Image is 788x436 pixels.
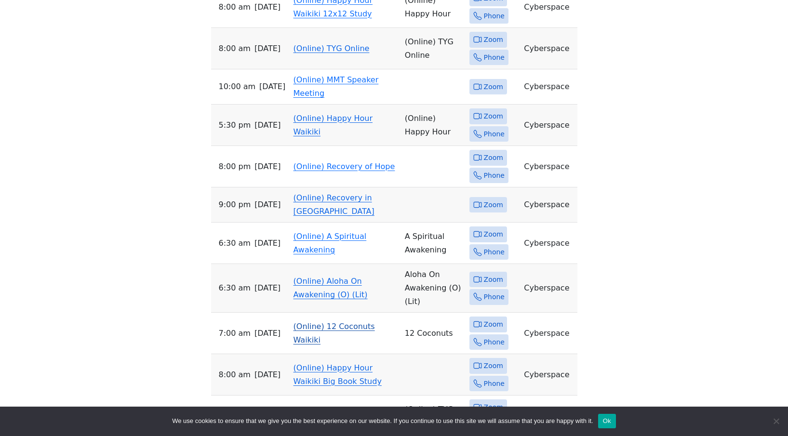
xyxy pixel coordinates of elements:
span: Zoom [484,110,503,122]
span: Zoom [484,318,503,330]
span: Zoom [484,274,503,286]
span: [DATE] [254,198,280,211]
span: Zoom [484,199,503,211]
td: A Spiritual Awakening [401,223,466,264]
td: (Online) Happy Hour [401,105,466,146]
span: 8:00 AM [219,0,251,14]
button: Ok [598,414,616,428]
span: 7:00 AM [219,327,251,340]
span: Zoom [484,152,503,164]
td: Cyberspace [520,28,577,69]
span: [DATE] [254,42,280,55]
span: 8:00 AM [219,42,251,55]
span: [DATE] [254,160,280,173]
span: [DATE] [254,281,280,295]
td: Cyberspace [520,223,577,264]
span: Phone [484,246,505,258]
span: Zoom [484,34,503,46]
td: Cyberspace [520,354,577,396]
span: Zoom [484,401,503,413]
span: Phone [484,128,505,140]
span: 10:00 AM [219,80,256,93]
span: [DATE] [259,80,285,93]
span: [DATE] [254,0,280,14]
a: (Online) 12 Coconuts Waikiki [294,322,375,344]
span: 6:30 AM [219,237,251,250]
a: (Online) A Spiritual Awakening [294,232,367,254]
td: Cyberspace [520,264,577,313]
span: 5:30 PM [219,119,251,132]
a: (Online) TYG Online [294,44,370,53]
span: [DATE] [254,327,280,340]
a: (Online) Recovery in [GEOGRAPHIC_DATA] [294,193,374,216]
td: Cyberspace [520,146,577,187]
a: (Online) Recovery of Hope [294,162,395,171]
td: Cyberspace [520,313,577,354]
a: (Online) Aloha On Awakening (O) (Lit) [294,277,368,299]
span: We use cookies to ensure that we give you the best experience on our website. If you continue to ... [172,416,593,426]
span: 6:30 AM [219,281,251,295]
td: Aloha On Awakening (O) (Lit) [401,264,466,313]
span: [DATE] [254,119,280,132]
span: 9:00 PM [219,198,251,211]
span: Zoom [484,81,503,93]
span: Phone [484,378,505,390]
span: Zoom [484,360,503,372]
span: Zoom [484,228,503,240]
span: Phone [484,336,505,348]
td: 12 Coconuts [401,313,466,354]
span: No [771,416,781,426]
span: Phone [484,170,505,182]
a: (Online) MMT Speaker Meeting [294,75,379,98]
span: Phone [484,291,505,303]
td: Cyberspace [520,187,577,223]
span: Phone [484,10,505,22]
a: (Online) Happy Hour Waikiki [294,114,373,136]
span: 8:00 AM [219,368,251,382]
span: [DATE] [254,368,280,382]
span: [DATE] [254,237,280,250]
td: Cyberspace [520,69,577,105]
span: 8:00 PM [219,160,251,173]
td: Cyberspace [520,105,577,146]
a: (Online) Happy Hour Waikiki Big Book Study [294,363,382,386]
span: Phone [484,52,505,64]
td: (Online) TYG Online [401,28,466,69]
